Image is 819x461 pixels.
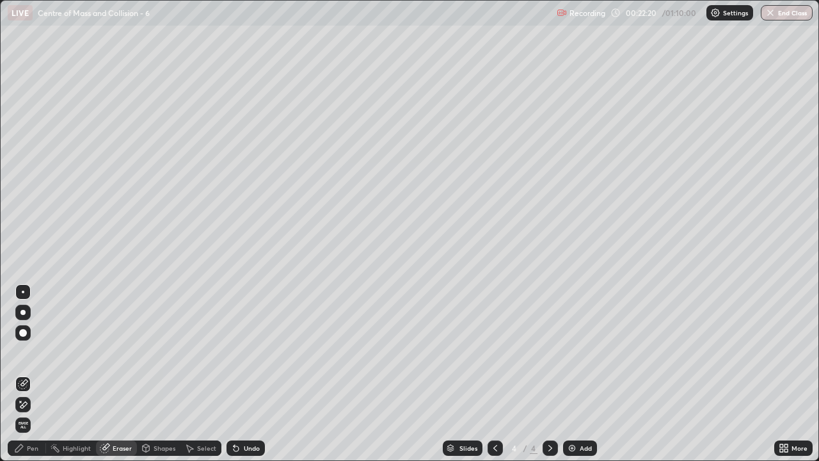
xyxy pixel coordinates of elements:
div: Shapes [154,445,175,451]
p: Settings [723,10,748,16]
div: Slides [459,445,477,451]
img: recording.375f2c34.svg [557,8,567,18]
p: Recording [569,8,605,18]
div: 4 [508,444,521,452]
img: class-settings-icons [710,8,720,18]
p: LIVE [12,8,29,18]
img: add-slide-button [567,443,577,453]
button: End Class [761,5,813,20]
div: Eraser [113,445,132,451]
div: More [791,445,807,451]
img: end-class-cross [765,8,775,18]
span: Erase all [16,421,30,429]
div: Undo [244,445,260,451]
div: / [523,444,527,452]
div: Highlight [63,445,91,451]
div: Select [197,445,216,451]
div: 4 [530,442,537,454]
div: Add [580,445,592,451]
div: Pen [27,445,38,451]
p: Centre of Mass and Collision - 6 [38,8,150,18]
